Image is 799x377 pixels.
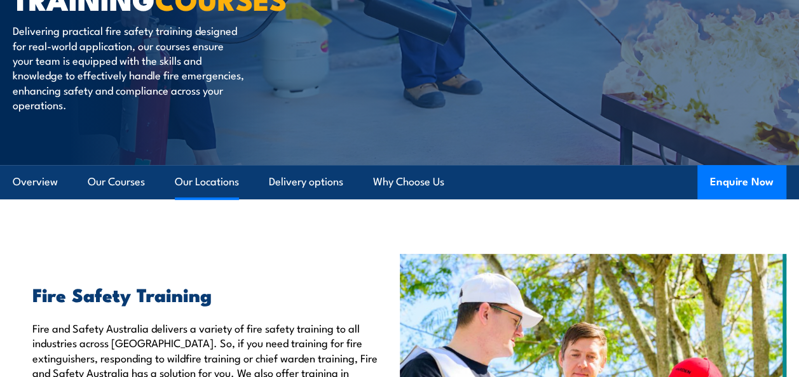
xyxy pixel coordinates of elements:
a: Our Locations [175,165,239,199]
a: Our Courses [88,165,145,199]
button: Enquire Now [697,165,786,199]
p: Delivering practical fire safety training designed for real-world application, our courses ensure... [13,23,245,112]
a: Delivery options [269,165,343,199]
h2: Fire Safety Training [32,286,381,302]
a: Overview [13,165,58,199]
a: Why Choose Us [373,165,444,199]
